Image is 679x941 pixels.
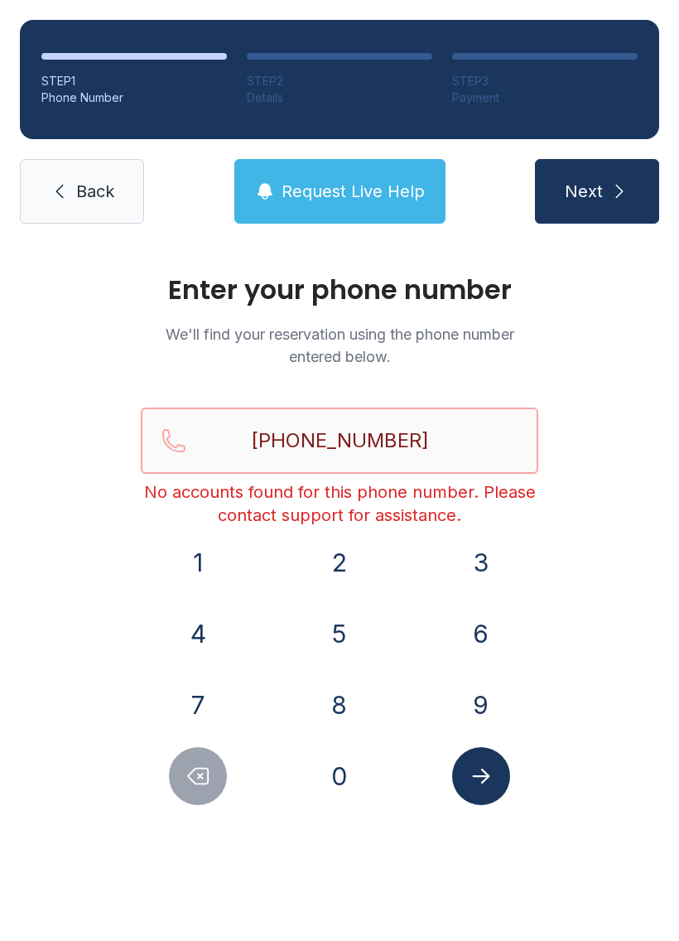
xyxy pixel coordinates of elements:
div: Phone Number [41,89,227,106]
button: 8 [311,676,368,734]
div: STEP 3 [452,73,638,89]
button: 4 [169,605,227,663]
p: We'll find your reservation using the phone number entered below. [141,323,538,368]
span: Next [565,180,603,203]
div: STEP 2 [247,73,432,89]
button: 1 [169,533,227,591]
div: STEP 1 [41,73,227,89]
button: 6 [452,605,510,663]
input: Reservation phone number [141,408,538,474]
div: Details [247,89,432,106]
button: 2 [311,533,368,591]
button: Delete number [169,747,227,805]
span: Back [76,180,114,203]
button: 7 [169,676,227,734]
button: 0 [311,747,368,805]
div: Payment [452,89,638,106]
span: Request Live Help [282,180,425,203]
button: 5 [311,605,368,663]
button: 3 [452,533,510,591]
button: Submit lookup form [452,747,510,805]
button: 9 [452,676,510,734]
div: No accounts found for this phone number. Please contact support for assistance. [141,480,538,527]
h1: Enter your phone number [141,277,538,303]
